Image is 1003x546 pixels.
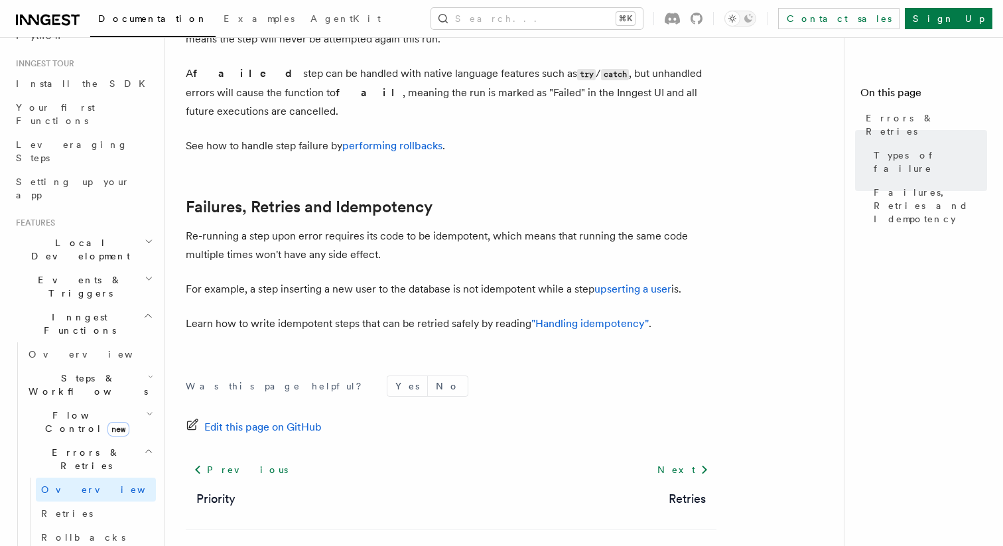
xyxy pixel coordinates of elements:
span: Steps & Workflows [23,372,148,398]
button: Toggle dark mode [724,11,756,27]
button: Yes [387,376,427,396]
button: No [428,376,468,396]
a: "Handling idempotency" [531,317,649,330]
a: Overview [23,342,156,366]
a: Contact sales [778,8,900,29]
span: Features [11,218,55,228]
p: A step can be handled with native language features such as / , but unhandled errors will cause t... [186,64,716,121]
a: AgentKit [302,4,389,36]
p: See how to handle step failure by . [186,137,716,155]
a: Priority [196,490,235,508]
a: Edit this page on GitHub [186,418,322,437]
button: Events & Triggers [11,268,156,305]
span: Your first Functions [16,102,95,126]
a: Retries [669,490,706,508]
span: Documentation [98,13,208,24]
a: Types of failure [868,143,987,180]
p: Re-running a step upon error requires its code to be idempotent, which means that running the sam... [186,227,716,264]
span: Overview [41,484,178,495]
a: Setting up your app [11,170,156,207]
button: Local Development [11,231,156,268]
strong: fail [336,86,403,99]
button: Flow Controlnew [23,403,156,441]
a: Examples [216,4,302,36]
p: For example, a step inserting a new user to the database is not idempotent while a step is. [186,280,716,299]
a: Retries [36,502,156,525]
a: Documentation [90,4,216,37]
code: catch [601,69,629,80]
span: Errors & Retries [23,446,144,472]
span: Inngest Functions [11,310,143,337]
a: Previous [186,458,295,482]
a: Failures, Retries and Idempotency [186,198,433,216]
span: Leveraging Steps [16,139,128,163]
button: Inngest Functions [11,305,156,342]
span: Events & Triggers [11,273,145,300]
button: Errors & Retries [23,441,156,478]
span: Examples [224,13,295,24]
span: AgentKit [310,13,381,24]
span: Edit this page on GitHub [204,418,322,437]
a: performing rollbacks [342,139,442,152]
a: Overview [36,478,156,502]
span: Local Development [11,236,145,263]
h4: On this page [860,85,987,106]
a: Leveraging Steps [11,133,156,170]
button: Search...⌘K [431,8,643,29]
span: Inngest tour [11,58,74,69]
span: Rollbacks [41,532,125,543]
a: Failures, Retries and Idempotency [868,180,987,231]
strong: failed [193,67,303,80]
span: Install the SDK [16,78,153,89]
kbd: ⌘K [616,12,635,25]
span: Errors & Retries [866,111,987,138]
code: try [577,69,596,80]
a: upserting a user [594,283,671,295]
span: Failures, Retries and Idempotency [874,186,987,226]
span: Overview [29,349,165,360]
span: Setting up your app [16,176,130,200]
p: Was this page helpful? [186,379,371,393]
span: Types of failure [874,149,987,175]
a: Errors & Retries [860,106,987,143]
span: Retries [41,508,93,519]
a: Your first Functions [11,96,156,133]
p: Learn how to write idempotent steps that can be retried safely by reading . [186,314,716,333]
a: Next [649,458,716,482]
a: Install the SDK [11,72,156,96]
button: Steps & Workflows [23,366,156,403]
span: Flow Control [23,409,146,435]
span: new [107,422,129,437]
a: Sign Up [905,8,992,29]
